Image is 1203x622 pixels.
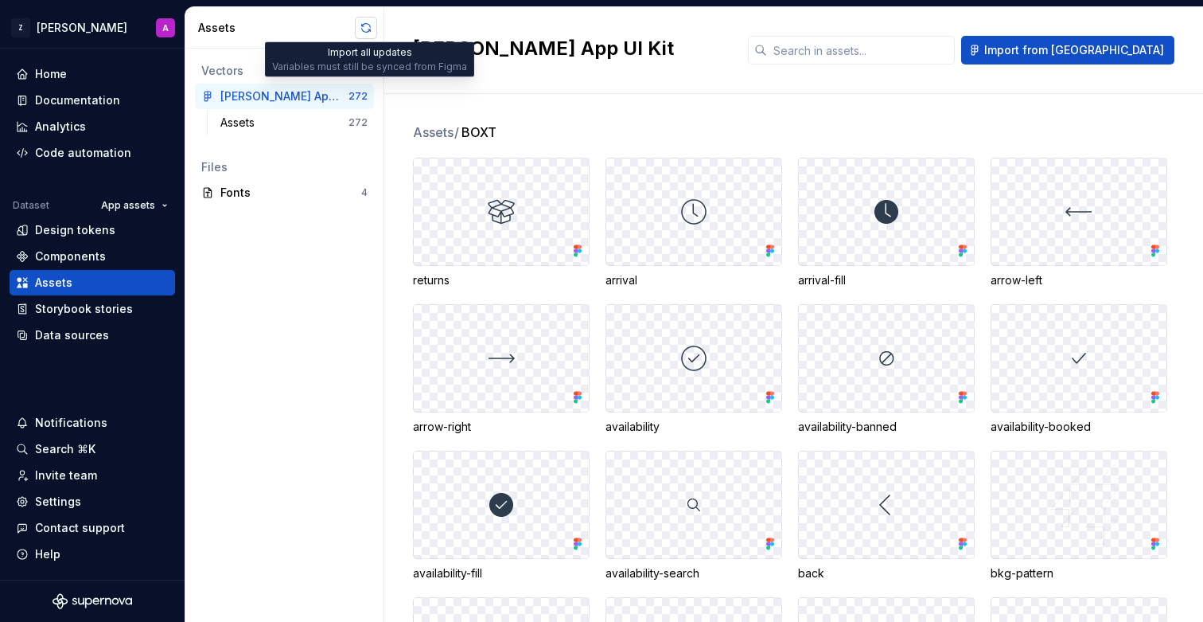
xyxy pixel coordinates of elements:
div: returns [413,272,590,288]
div: Home [35,66,67,82]
div: Contact support [35,520,125,536]
div: [PERSON_NAME] [37,20,127,36]
div: Variables must still be synced from Figma [272,61,467,73]
div: 272 [348,116,368,129]
div: Data sources [35,327,109,343]
div: Components [35,248,106,264]
span: BOXT [461,123,496,142]
div: Assets [220,115,261,131]
button: Help [10,542,175,567]
div: Settings [35,494,81,510]
h2: [PERSON_NAME] App UI Kit [413,36,729,61]
div: Help [35,546,60,562]
div: availability-search [605,565,782,581]
div: Design tokens [35,222,115,238]
div: Analytics [35,119,86,135]
div: availability-booked [991,419,1167,435]
div: back [798,565,975,581]
a: Storybook stories [10,296,175,322]
div: Fonts [220,185,361,201]
svg: Supernova Logo [53,593,132,609]
div: arrival [605,272,782,288]
div: 4 [361,186,368,199]
div: Files [201,159,368,175]
div: Storybook stories [35,301,133,317]
button: Notifications [10,410,175,436]
div: arrow-left [991,272,1167,288]
div: arrival-fill [798,272,975,288]
div: availability-banned [798,419,975,435]
div: Search ⌘K [35,441,95,457]
div: Vectors [201,63,368,79]
div: Notifications [35,415,107,431]
a: Documentation [10,88,175,113]
a: Fonts4 [195,180,374,205]
span: Import from [GEOGRAPHIC_DATA] [984,42,1164,58]
div: Code automation [35,145,131,161]
a: Data sources [10,323,175,348]
div: Assets [35,275,72,291]
button: Search ⌘K [10,436,175,462]
div: Dataset [13,199,49,212]
a: Settings [10,489,175,514]
span: Assets [413,123,460,142]
a: Assets272 [214,110,374,135]
div: [PERSON_NAME] App UI Kit [220,88,339,104]
div: availability [605,419,782,435]
a: Assets [10,270,175,295]
span: / [454,124,459,140]
button: Import from [GEOGRAPHIC_DATA] [961,36,1174,65]
div: 272 [348,90,368,103]
div: arrow-right [413,419,590,435]
a: Design tokens [10,217,175,243]
div: Invite team [35,467,97,483]
span: App assets [101,199,155,212]
div: Documentation [35,92,120,108]
input: Search in assets... [767,36,955,65]
a: [PERSON_NAME] App UI Kit272 [195,84,374,109]
div: Import all updates [265,42,474,77]
a: Code automation [10,140,175,166]
button: Z[PERSON_NAME]A [3,10,181,45]
a: Home [10,61,175,87]
a: Analytics [10,114,175,139]
div: bkg-pattern [991,565,1167,581]
a: Invite team [10,463,175,488]
div: Assets [198,20,355,36]
div: A [162,22,169,34]
a: Components [10,244,175,269]
div: availability-fill [413,565,590,581]
button: App assets [94,194,175,217]
div: Z [11,18,30,37]
button: Contact support [10,515,175,541]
